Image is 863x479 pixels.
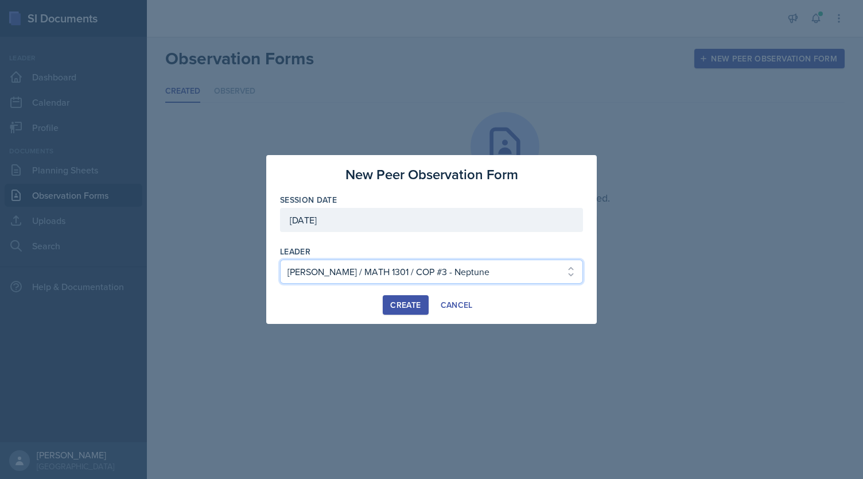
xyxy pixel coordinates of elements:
div: Cancel [441,300,473,310]
button: Cancel [433,295,480,315]
h3: New Peer Observation Form [345,164,518,185]
label: leader [280,246,310,257]
label: Session Date [280,194,337,206]
button: Create [383,295,428,315]
div: Create [390,300,421,310]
